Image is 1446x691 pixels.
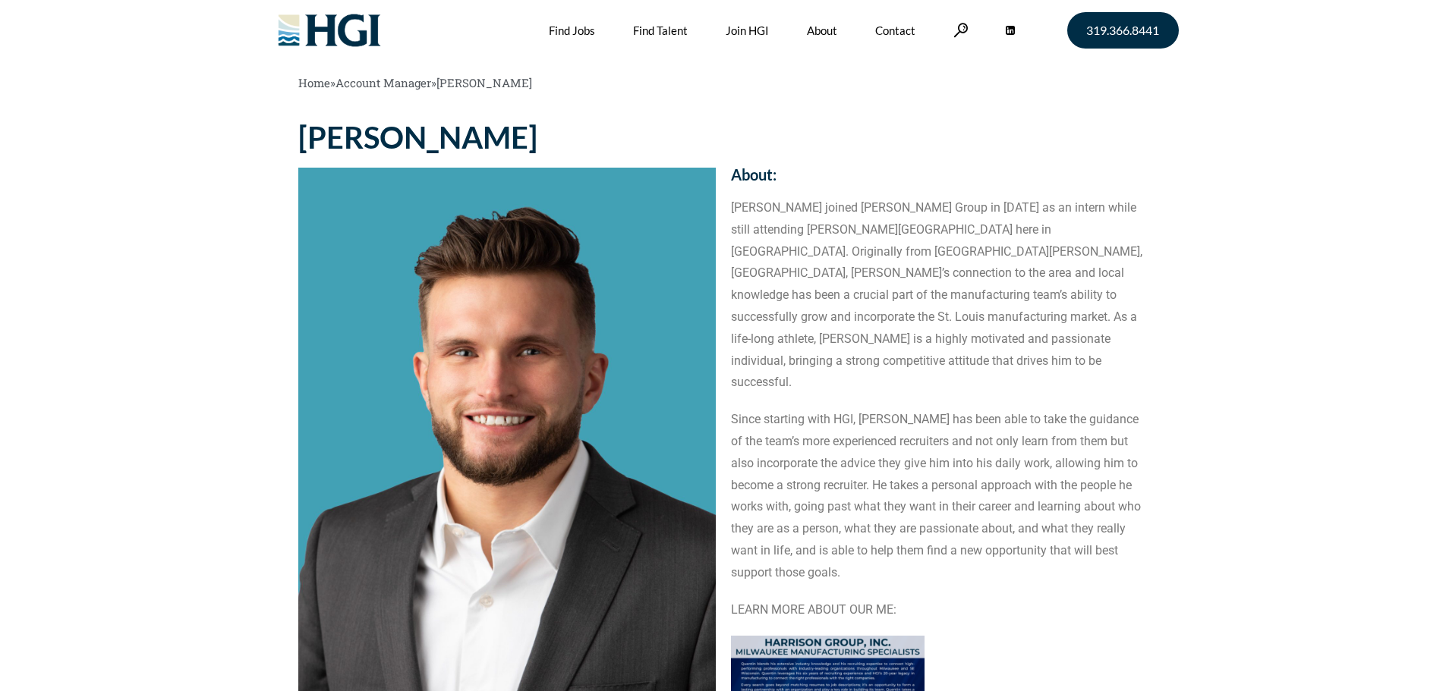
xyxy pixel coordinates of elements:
[436,75,532,90] span: [PERSON_NAME]
[298,122,716,152] h1: [PERSON_NAME]
[953,23,969,37] a: Search
[731,167,1148,182] h2: About:
[336,75,431,90] a: Account Manager
[731,602,896,617] a: LEARN MORE ABOUT OUR ME:
[298,75,532,90] span: » »
[731,409,1148,583] p: Since starting with HGI, [PERSON_NAME] has been able to take the guidance of the team’s more expe...
[1067,12,1179,49] a: 319.366.8441
[731,197,1148,394] p: [PERSON_NAME] joined [PERSON_NAME] Group in [DATE] as an intern while still attending [PERSON_NAM...
[1086,24,1159,36] span: 319.366.8441
[298,75,330,90] a: Home
[731,122,1148,137] h2: Contact:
